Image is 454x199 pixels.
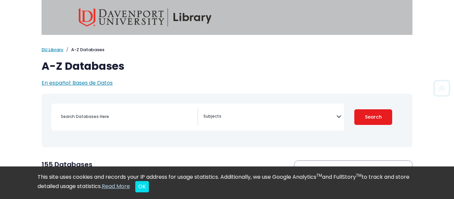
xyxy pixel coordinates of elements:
button: Icon Legend [294,161,412,179]
sup: TM [316,172,322,178]
button: Close [135,181,149,192]
a: Back to Top [431,83,452,94]
span: 155 Databases [42,160,92,169]
img: Davenport University Library [79,8,212,27]
sup: TM [356,172,362,178]
textarea: Search [203,114,336,120]
a: DU Library [42,47,63,53]
input: Search database by title or keyword [57,112,197,121]
button: Submit for Search Results [354,109,392,125]
nav: Search filters [42,94,412,147]
nav: breadcrumb [42,47,412,53]
div: This site uses cookies and records your IP address for usage statistics. Additionally, we use Goo... [38,173,416,192]
a: En español: Bases de Datos [42,79,113,87]
a: Read More [102,182,130,190]
h1: A-Z Databases [42,60,412,72]
li: A-Z Databases [63,47,104,53]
